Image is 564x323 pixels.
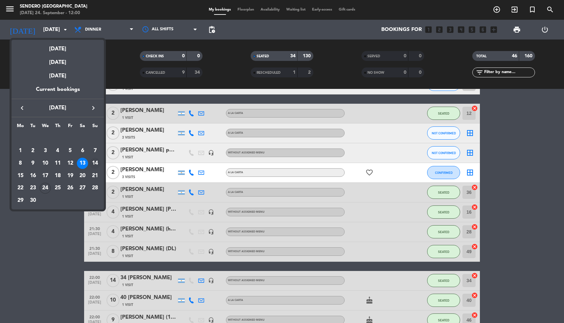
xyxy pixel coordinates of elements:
[14,170,27,182] td: September 15, 2025
[89,145,101,156] div: 7
[64,170,77,182] td: September 19, 2025
[15,170,26,181] div: 15
[27,158,39,169] div: 9
[89,182,101,195] td: September 28, 2025
[87,104,99,112] button: keyboard_arrow_right
[14,132,101,145] td: SEP
[27,170,39,182] td: September 16, 2025
[12,53,104,67] div: [DATE]
[89,170,101,182] td: September 21, 2025
[77,182,89,195] td: September 27, 2025
[39,170,51,182] td: September 17, 2025
[64,182,77,195] td: September 26, 2025
[14,145,27,157] td: September 1, 2025
[65,158,76,169] div: 12
[52,170,63,181] div: 18
[77,157,89,170] td: September 13, 2025
[39,182,51,195] td: September 24, 2025
[52,145,63,156] div: 4
[14,122,27,132] th: Monday
[52,183,63,194] div: 25
[12,67,104,85] div: [DATE]
[64,145,77,157] td: September 5, 2025
[89,104,97,112] i: keyboard_arrow_right
[51,122,64,132] th: Thursday
[28,104,87,112] span: [DATE]
[77,170,88,181] div: 20
[14,194,27,207] td: September 29, 2025
[12,40,104,53] div: [DATE]
[51,145,64,157] td: September 4, 2025
[65,183,76,194] div: 26
[27,170,39,181] div: 16
[39,157,51,170] td: September 10, 2025
[77,145,88,156] div: 6
[51,170,64,182] td: September 18, 2025
[77,145,89,157] td: September 6, 2025
[15,183,26,194] div: 22
[15,145,26,156] div: 1
[27,183,39,194] div: 23
[89,122,101,132] th: Sunday
[51,157,64,170] td: September 11, 2025
[89,158,101,169] div: 14
[27,194,39,207] td: September 30, 2025
[65,145,76,156] div: 5
[40,158,51,169] div: 10
[27,157,39,170] td: September 9, 2025
[65,170,76,181] div: 19
[64,122,77,132] th: Friday
[14,182,27,195] td: September 22, 2025
[39,145,51,157] td: September 3, 2025
[77,183,88,194] div: 27
[40,145,51,156] div: 3
[40,183,51,194] div: 24
[77,170,89,182] td: September 20, 2025
[18,104,26,112] i: keyboard_arrow_left
[39,122,51,132] th: Wednesday
[64,157,77,170] td: September 12, 2025
[15,195,26,206] div: 29
[89,183,101,194] div: 28
[27,145,39,157] td: September 2, 2025
[77,122,89,132] th: Saturday
[27,182,39,195] td: September 23, 2025
[52,158,63,169] div: 11
[89,145,101,157] td: September 7, 2025
[27,145,39,156] div: 2
[16,104,28,112] button: keyboard_arrow_left
[27,122,39,132] th: Tuesday
[12,85,104,99] div: Current bookings
[14,157,27,170] td: September 8, 2025
[40,170,51,181] div: 17
[77,158,88,169] div: 13
[51,182,64,195] td: September 25, 2025
[15,158,26,169] div: 8
[89,157,101,170] td: September 14, 2025
[27,195,39,206] div: 30
[89,170,101,181] div: 21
